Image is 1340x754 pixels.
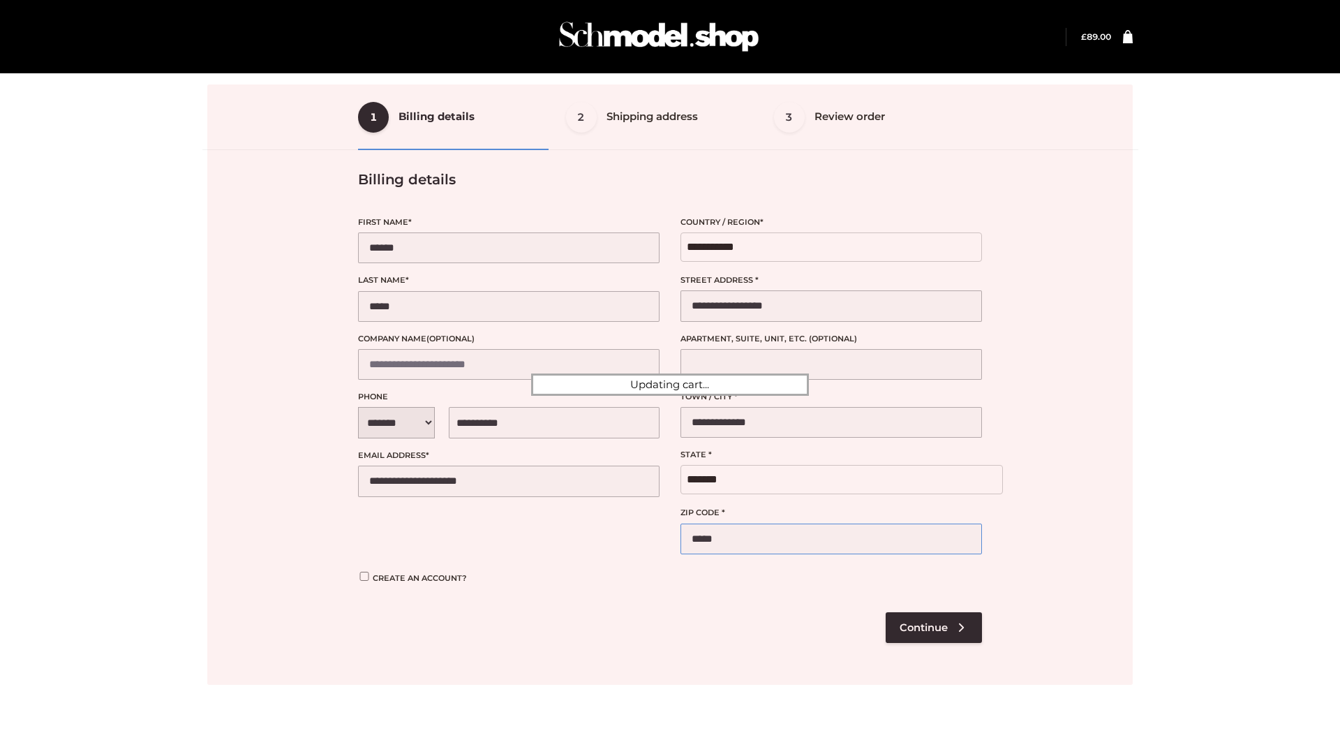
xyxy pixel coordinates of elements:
span: £ [1081,31,1087,42]
div: Updating cart... [531,374,809,396]
img: Schmodel Admin 964 [554,9,764,64]
bdi: 89.00 [1081,31,1111,42]
a: £89.00 [1081,31,1111,42]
